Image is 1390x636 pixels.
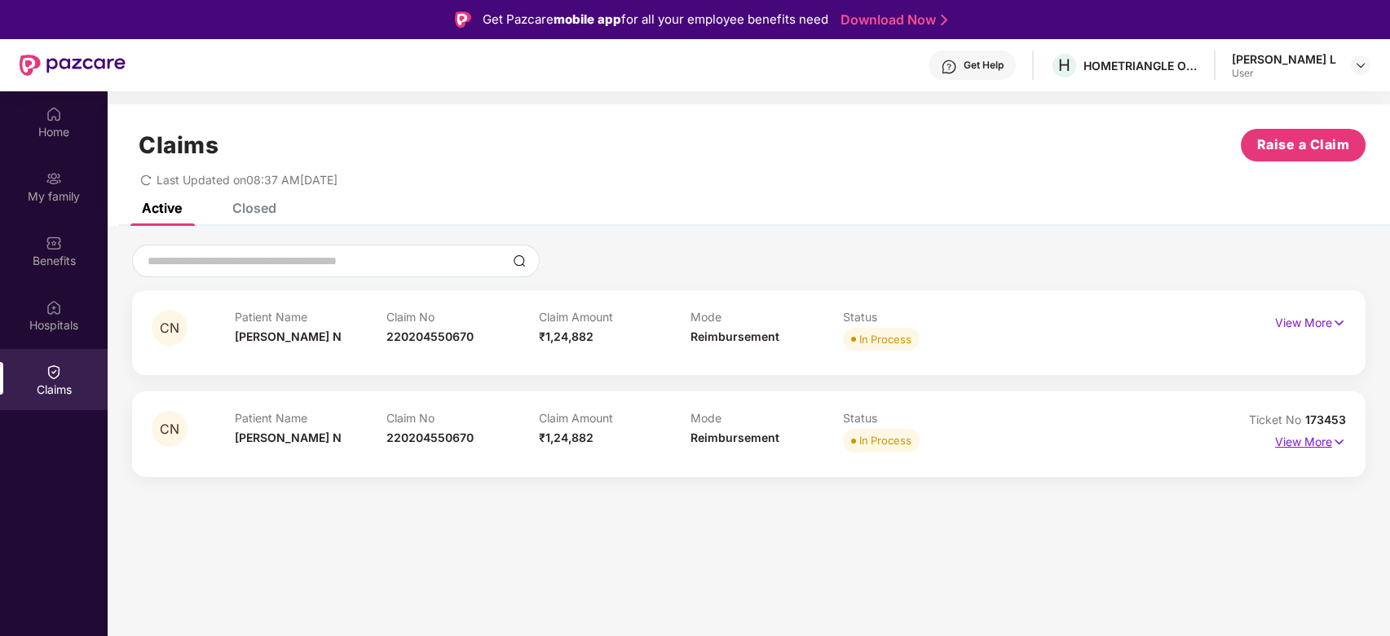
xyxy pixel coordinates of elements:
span: ₹1,24,882 [539,329,594,343]
p: View More [1275,429,1346,451]
p: Patient Name [235,310,387,324]
img: svg+xml;base64,PHN2ZyBpZD0iRHJvcGRvd24tMzJ4MzIiIHhtbG5zPSJodHRwOi8vd3d3LnczLm9yZy8yMDAwL3N2ZyIgd2... [1354,59,1367,72]
span: CN [160,422,179,436]
span: Raise a Claim [1257,135,1350,155]
span: ₹1,24,882 [539,431,594,444]
div: In Process [859,331,911,347]
p: Status [843,411,995,425]
div: Get Help [964,59,1004,72]
span: CN [160,321,179,335]
img: svg+xml;base64,PHN2ZyBpZD0iQ2xhaW0iIHhtbG5zPSJodHRwOi8vd3d3LnczLm9yZy8yMDAwL3N2ZyIgd2lkdGg9IjIwIi... [46,364,62,380]
p: Mode [691,310,843,324]
span: [PERSON_NAME] N [235,431,342,444]
img: svg+xml;base64,PHN2ZyB4bWxucz0iaHR0cDovL3d3dy53My5vcmcvMjAwMC9zdmciIHdpZHRoPSIxNyIgaGVpZ2h0PSIxNy... [1332,433,1346,451]
img: svg+xml;base64,PHN2ZyBpZD0iSG9zcGl0YWxzIiB4bWxucz0iaHR0cDovL3d3dy53My5vcmcvMjAwMC9zdmciIHdpZHRoPS... [46,299,62,316]
span: 220204550670 [386,431,474,444]
a: Download Now [841,11,942,29]
span: 173453 [1305,413,1346,426]
p: View More [1275,310,1346,332]
img: New Pazcare Logo [20,55,126,76]
h1: Claims [139,131,218,159]
span: Last Updated on 08:37 AM[DATE] [157,173,338,187]
span: H [1058,55,1070,75]
img: svg+xml;base64,PHN2ZyBpZD0iQmVuZWZpdHMiIHhtbG5zPSJodHRwOi8vd3d3LnczLm9yZy8yMDAwL3N2ZyIgd2lkdGg9Ij... [46,235,62,251]
p: Claim No [386,411,539,425]
div: User [1232,67,1336,80]
span: [PERSON_NAME] N [235,329,342,343]
img: svg+xml;base64,PHN2ZyB3aWR0aD0iMjAiIGhlaWdodD0iMjAiIHZpZXdCb3g9IjAgMCAyMCAyMCIgZmlsbD0ibm9uZSIgeG... [46,170,62,187]
p: Mode [691,411,843,425]
p: Patient Name [235,411,387,425]
p: Claim Amount [539,310,691,324]
button: Raise a Claim [1241,129,1366,161]
img: svg+xml;base64,PHN2ZyB4bWxucz0iaHR0cDovL3d3dy53My5vcmcvMjAwMC9zdmciIHdpZHRoPSIxNyIgaGVpZ2h0PSIxNy... [1332,314,1346,332]
span: Ticket No [1249,413,1305,426]
p: Claim Amount [539,411,691,425]
img: svg+xml;base64,PHN2ZyBpZD0iSGVscC0zMngzMiIgeG1sbnM9Imh0dHA6Ly93d3cudzMub3JnLzIwMDAvc3ZnIiB3aWR0aD... [941,59,957,75]
img: Stroke [941,11,947,29]
div: Closed [232,200,276,216]
p: Status [843,310,995,324]
strong: mobile app [554,11,621,27]
p: Claim No [386,310,539,324]
div: HOMETRIANGLE ONLINE SERVICES PRIVATE LIMITED [1083,58,1198,73]
img: svg+xml;base64,PHN2ZyBpZD0iSG9tZSIgeG1sbnM9Imh0dHA6Ly93d3cudzMub3JnLzIwMDAvc3ZnIiB3aWR0aD0iMjAiIG... [46,106,62,122]
span: redo [140,173,152,187]
span: Reimbursement [691,431,779,444]
div: [PERSON_NAME] L [1232,51,1336,67]
img: Logo [455,11,471,28]
div: Get Pazcare for all your employee benefits need [483,10,828,29]
span: 220204550670 [386,329,474,343]
img: svg+xml;base64,PHN2ZyBpZD0iU2VhcmNoLTMyeDMyIiB4bWxucz0iaHR0cDovL3d3dy53My5vcmcvMjAwMC9zdmciIHdpZH... [513,254,526,267]
div: Active [142,200,182,216]
span: Reimbursement [691,329,779,343]
div: In Process [859,432,911,448]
